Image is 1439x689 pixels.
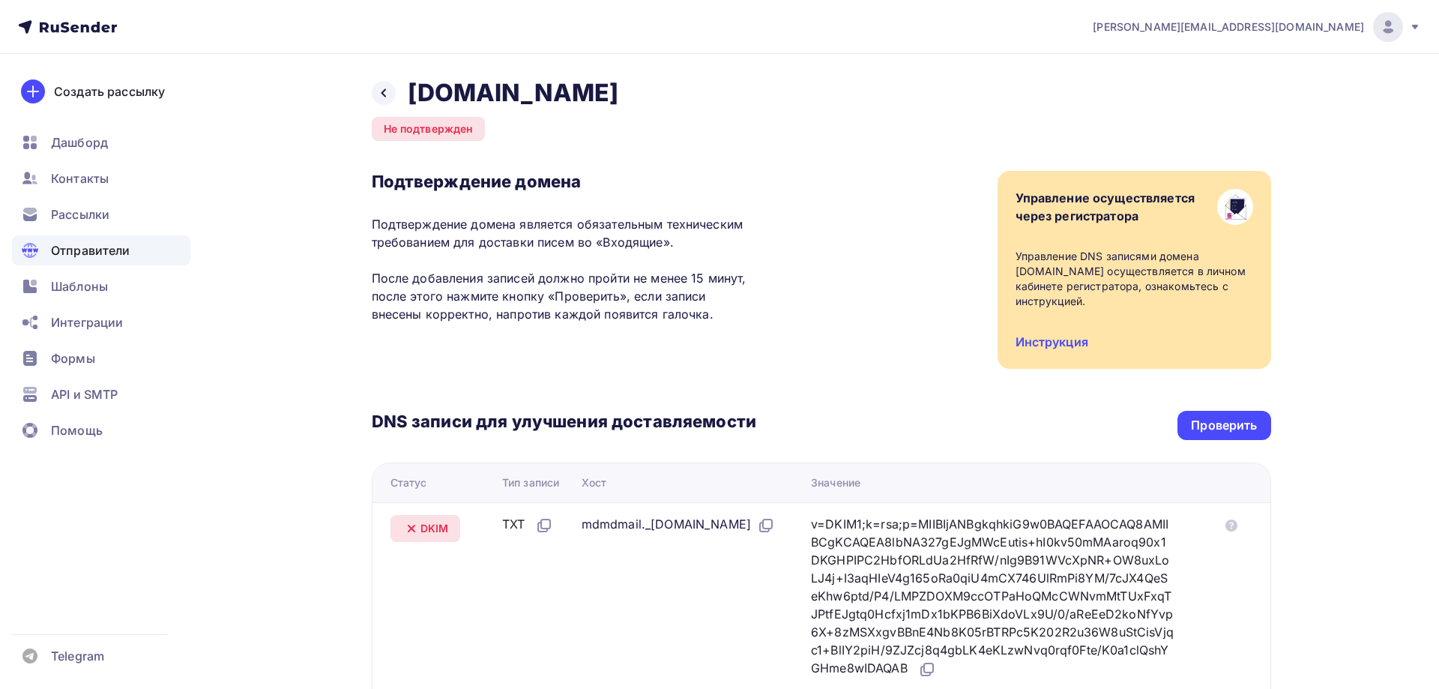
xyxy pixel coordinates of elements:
[408,78,619,108] h2: [DOMAIN_NAME]
[51,313,123,331] span: Интеграции
[1093,12,1421,42] a: [PERSON_NAME][EMAIL_ADDRESS][DOMAIN_NAME]
[51,385,118,403] span: API и SMTP
[372,215,756,323] p: Подтверждение домена является обязательным техническим требованием для доставки писем во «Входящи...
[372,117,486,141] div: Не подтвержден
[12,199,190,229] a: Рассылки
[372,411,756,435] h3: DNS записи для улучшения доставляемости
[420,521,449,536] span: DKIM
[372,171,756,192] h3: Подтверждение домена
[54,82,165,100] div: Создать рассылку
[502,475,559,490] div: Тип записи
[12,343,190,373] a: Формы
[1191,417,1257,434] div: Проверить
[1093,19,1364,34] span: [PERSON_NAME][EMAIL_ADDRESS][DOMAIN_NAME]
[811,475,860,490] div: Значение
[12,127,190,157] a: Дашборд
[51,241,130,259] span: Отправители
[12,163,190,193] a: Контакты
[1016,334,1088,349] a: Инструкция
[502,515,553,535] div: TXT
[582,475,607,490] div: Хост
[12,235,190,265] a: Отправители
[1016,189,1195,225] div: Управление осуществляется через регистратора
[51,349,95,367] span: Формы
[582,515,775,535] div: mdmdmail._[DOMAIN_NAME]
[51,133,108,151] span: Дашборд
[51,169,109,187] span: Контакты
[1016,249,1253,309] div: Управление DNS записями домена [DOMAIN_NAME] осуществляется в личном кабинете регистратора, ознак...
[51,205,109,223] span: Рассылки
[51,647,104,665] span: Telegram
[811,515,1174,679] div: v=DKIM1;k=rsa;p=MIIBIjANBgkqhkiG9w0BAQEFAAOCAQ8AMIIBCgKCAQEA8lbNA327gEJgMWcEutis+hI0kv50mMAaroq90...
[51,277,108,295] span: Шаблоны
[51,421,103,439] span: Помощь
[390,475,427,490] div: Статус
[12,271,190,301] a: Шаблоны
